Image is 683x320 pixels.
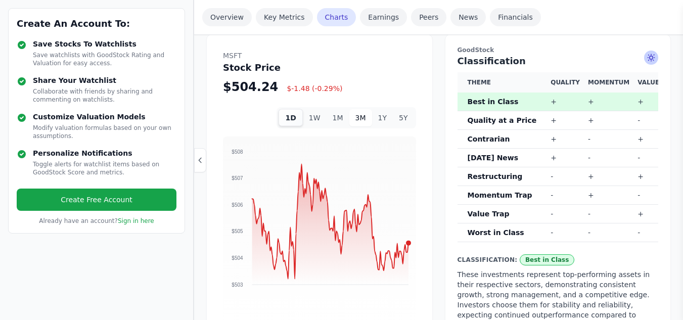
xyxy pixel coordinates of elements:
h3: Create An Account To: [17,17,176,31]
tspan: $504 [232,255,243,261]
a: Overview [202,8,252,26]
button: 1D [279,109,302,126]
td: + [547,149,584,167]
th: Restructuring [458,167,547,186]
td: - [633,149,663,167]
p: Save watchlists with GoodStock Rating and Valuation for easy access. [33,51,176,67]
td: + [584,167,633,186]
th: Quality at a Price [458,111,547,130]
a: Sign in here [118,217,154,224]
th: Best in Class [458,93,547,111]
td: + [633,130,663,149]
td: - [584,130,633,149]
td: - [584,149,633,167]
td: + [584,186,633,205]
td: + [547,93,584,111]
th: Value [633,72,663,93]
span: MSFT [223,51,342,61]
td: + [633,205,663,223]
th: Worst in Class [458,223,547,242]
td: - [547,186,584,205]
p: Collaborate with friends by sharing and commenting on watchlists. [33,87,176,104]
a: Peers [411,8,446,26]
p: Already have an account? [17,217,176,225]
p: Toggle alerts for watchlist items based on GoodStock Score and metrics. [33,160,176,176]
a: Key Metrics [256,8,313,26]
th: Theme [458,72,547,93]
span: Classification: [458,256,518,263]
a: Financials [490,8,541,26]
tspan: $505 [232,228,243,234]
button: 3M [349,109,372,126]
td: + [584,111,633,130]
tspan: $508 [232,149,243,155]
td: - [547,223,584,242]
h2: Stock Price [223,51,342,75]
button: 5Y [393,109,414,126]
th: Momentum Trap [458,186,547,205]
th: Momentum [584,72,633,93]
th: Contrarian [458,130,547,149]
h4: Share Your Watchlist [33,75,176,85]
a: Create Free Account [17,189,176,211]
td: + [633,167,663,186]
td: + [547,130,584,149]
h4: Personalize Notifications [33,148,176,158]
td: + [633,93,663,111]
td: - [584,223,633,242]
th: Value Trap [458,205,547,223]
tspan: $507 [232,175,243,181]
span: GoodStock [458,47,526,54]
a: Charts [317,8,356,26]
td: - [547,167,584,186]
p: Modify valuation formulas based on your own assumptions. [33,124,176,140]
button: 1M [327,109,349,126]
button: 1Y [372,109,393,126]
button: 1W [303,109,327,126]
a: News [450,8,486,26]
td: + [547,111,584,130]
h4: Customize Valuation Models [33,112,176,122]
th: [DATE] News [458,149,547,167]
td: - [633,186,663,205]
span: Best in Class [520,254,574,265]
td: - [547,205,584,223]
h2: Classification [458,47,526,68]
span: $-1.48 (-0.29%) [287,84,342,93]
td: - [633,223,663,242]
tspan: $506 [232,202,243,208]
h4: Save Stocks To Watchlists [33,39,176,49]
th: Quality [547,72,584,93]
td: + [584,93,633,111]
span: $504.24 [223,80,278,94]
td: - [633,111,663,130]
tspan: $503 [232,282,243,288]
td: - [584,205,633,223]
span: Ask AI [644,51,658,65]
a: Earnings [360,8,407,26]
